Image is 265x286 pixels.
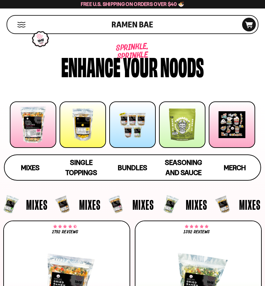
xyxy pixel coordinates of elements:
[52,230,78,234] span: 2792 reviews
[160,55,204,78] div: noods
[53,225,77,228] span: 4.68 stars
[184,230,210,234] span: 1392 reviews
[118,164,147,172] span: Bundles
[209,155,260,180] a: Merch
[132,198,154,211] span: Mixes
[239,198,260,211] span: Mixes
[186,198,207,211] span: Mixes
[79,198,100,211] span: Mixes
[224,164,246,172] span: Merch
[123,55,158,78] div: your
[107,155,158,180] a: Bundles
[61,55,120,78] div: Enhance
[165,158,202,177] span: Seasoning and Sauce
[81,1,185,7] span: Free U.S. Shipping on Orders over $40 🍜
[26,198,47,211] span: Mixes
[17,22,26,27] button: Mobile Menu Trigger
[56,155,107,180] a: Single Toppings
[21,164,40,172] span: Mixes
[158,155,209,180] a: Seasoning and Sauce
[5,155,56,180] a: Mixes
[185,225,208,228] span: 4.76 stars
[65,158,97,177] span: Single Toppings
